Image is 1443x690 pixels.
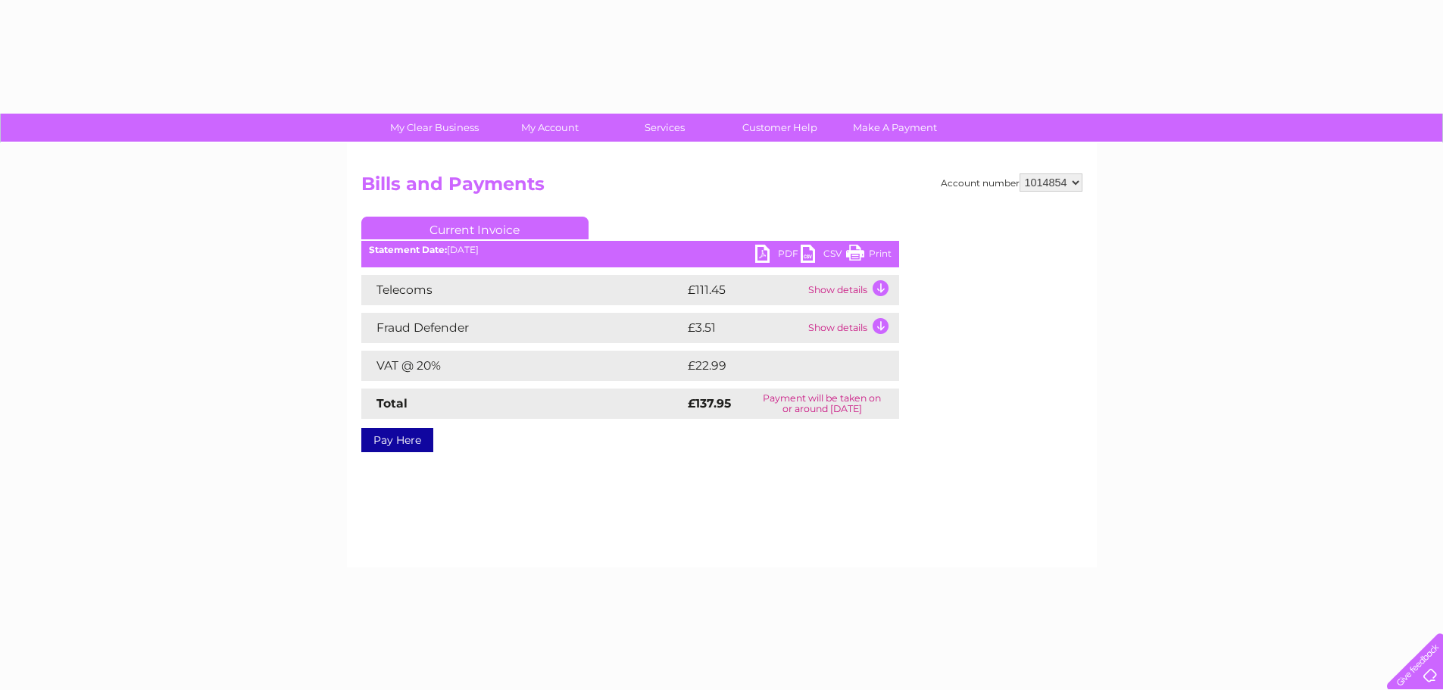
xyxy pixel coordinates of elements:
a: My Account [487,114,612,142]
a: Customer Help [717,114,842,142]
strong: £137.95 [688,396,731,411]
a: Current Invoice [361,217,589,239]
td: VAT @ 20% [361,351,684,381]
td: Show details [804,275,899,305]
b: Statement Date: [369,244,447,255]
a: Pay Here [361,428,433,452]
td: Telecoms [361,275,684,305]
div: [DATE] [361,245,899,255]
a: CSV [801,245,846,267]
h2: Bills and Payments [361,173,1082,202]
td: £22.99 [684,351,869,381]
a: PDF [755,245,801,267]
td: Show details [804,313,899,343]
a: My Clear Business [372,114,497,142]
td: Fraud Defender [361,313,684,343]
div: Account number [941,173,1082,192]
strong: Total [376,396,408,411]
td: £111.45 [684,275,804,305]
td: Payment will be taken on or around [DATE] [745,389,898,419]
td: £3.51 [684,313,804,343]
a: Services [602,114,727,142]
a: Print [846,245,892,267]
a: Make A Payment [832,114,957,142]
